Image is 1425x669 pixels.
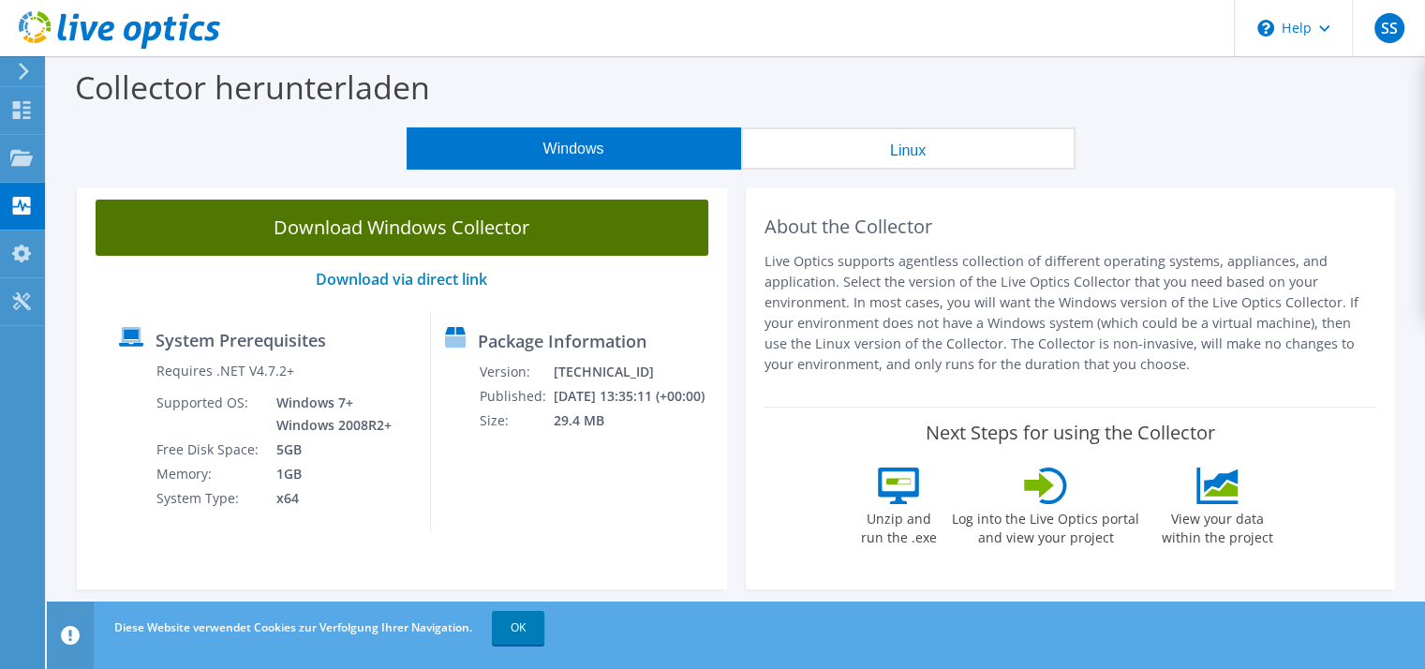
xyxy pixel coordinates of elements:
[479,409,553,433] td: Size:
[156,331,326,349] label: System Prerequisites
[262,486,395,511] td: x64
[156,362,294,380] label: Requires .NET V4.7.2+
[156,486,262,511] td: System Type:
[764,251,1377,375] p: Live Optics supports agentless collection of different operating systems, appliances, and applica...
[741,127,1076,170] button: Linux
[478,332,646,350] label: Package Information
[764,216,1377,238] h2: About the Collector
[114,619,472,635] span: Diese Website verwendet Cookies zur Verfolgung Ihrer Navigation.
[553,409,718,433] td: 29.4 MB
[479,384,553,409] td: Published:
[75,66,430,109] label: Collector herunterladen
[951,504,1140,547] label: Log into the Live Optics portal and view your project
[855,504,942,547] label: Unzip and run the .exe
[1257,20,1274,37] svg: \n
[156,438,262,462] td: Free Disk Space:
[926,422,1215,444] label: Next Steps for using the Collector
[262,462,395,486] td: 1GB
[1150,504,1284,547] label: View your data within the project
[479,360,553,384] td: Version:
[553,360,718,384] td: [TECHNICAL_ID]
[492,611,544,645] a: OK
[156,391,262,438] td: Supported OS:
[262,391,395,438] td: Windows 7+ Windows 2008R2+
[553,384,718,409] td: [DATE] 13:35:11 (+00:00)
[96,200,708,256] a: Download Windows Collector
[1374,13,1404,43] span: SS
[407,127,741,170] button: Windows
[316,269,487,290] a: Download via direct link
[156,462,262,486] td: Memory:
[262,438,395,462] td: 5GB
